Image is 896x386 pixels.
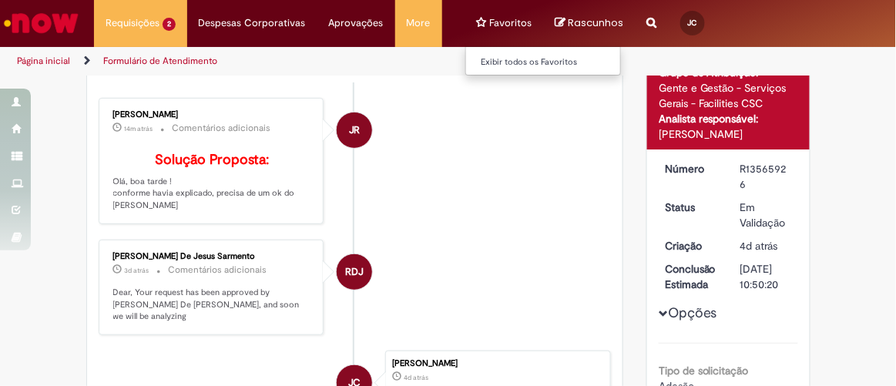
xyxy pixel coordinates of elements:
div: 25/09/2025 10:56:39 [740,238,793,253]
time: 26/09/2025 10:50:20 [125,266,149,275]
span: 3d atrás [125,266,149,275]
ul: Trilhas de página [12,47,511,76]
dt: Status [653,200,729,215]
span: Despesas Corporativas [199,15,306,31]
time: 29/09/2025 10:18:46 [125,124,153,133]
span: More [407,15,431,31]
div: Em Validação [740,200,793,230]
img: ServiceNow [2,8,81,39]
div: [PERSON_NAME] De Jesus Sarmento [113,252,312,261]
dt: Criação [653,238,729,253]
span: 4d atrás [404,373,428,382]
ul: Favoritos [465,46,621,76]
span: JR [349,112,361,149]
a: Formulário de Atendimento [103,55,217,67]
div: [DATE] 10:50:20 [740,261,793,292]
span: Rascunhos [569,15,624,30]
div: R13565926 [740,161,793,192]
a: No momento, sua lista de rascunhos tem 0 Itens [555,15,624,30]
small: Comentários adicionais [169,263,267,277]
b: Solução Proposta: [155,151,269,169]
div: Gente e Gestão - Serviços Gerais - Facilities CSC [659,80,798,111]
div: [PERSON_NAME] [113,110,312,119]
div: Analista responsável: [659,111,798,126]
time: 25/09/2025 10:56:39 [740,239,778,253]
span: JC [688,18,697,28]
span: 14m atrás [125,124,153,133]
div: [PERSON_NAME] [659,126,798,142]
small: Comentários adicionais [173,122,271,135]
dt: Número [653,161,729,176]
span: 4d atrás [740,239,778,253]
p: Olá, boa tarde ! conforme havia explicado, precisa de um ok do [PERSON_NAME] [113,153,312,212]
span: Requisições [106,15,159,31]
span: Favoritos [490,15,532,31]
div: Robson De Jesus Sarmento [337,254,372,290]
span: RDJ [345,253,364,290]
span: 2 [163,18,176,31]
a: Página inicial [17,55,70,67]
div: [PERSON_NAME] [392,359,602,368]
div: Jhully Rodrigues [337,112,372,148]
a: Exibir todos os Favoritos [466,54,636,71]
dt: Conclusão Estimada [653,261,729,292]
p: Dear, Your request has been approved by [PERSON_NAME] De [PERSON_NAME], and soon we will be analy... [113,287,312,323]
time: 25/09/2025 10:56:39 [404,373,428,382]
span: Aprovações [329,15,384,31]
b: Tipo de solicitação [659,364,749,378]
